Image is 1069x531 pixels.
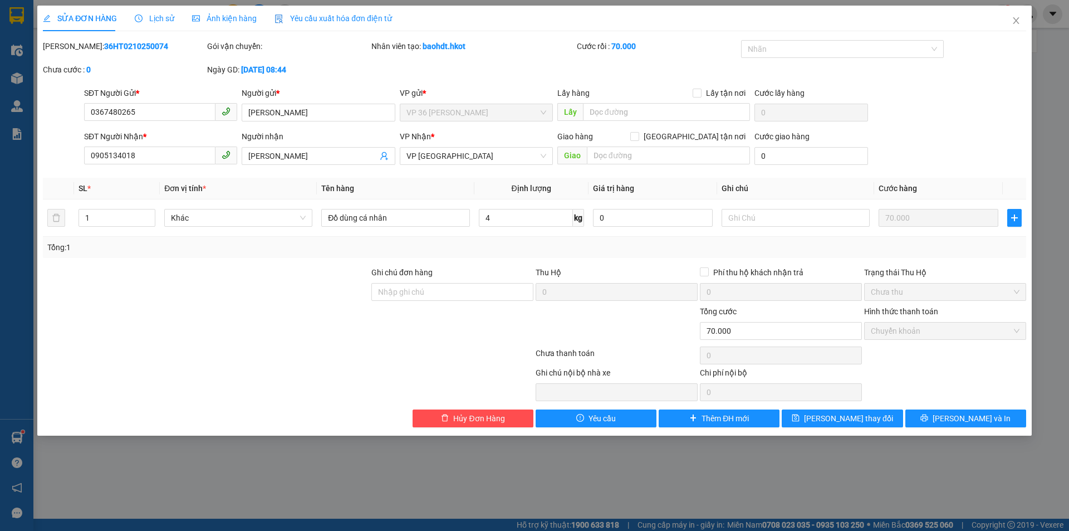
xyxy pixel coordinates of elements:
[1007,209,1022,227] button: plus
[47,209,65,227] button: delete
[192,14,200,22] span: picture
[413,410,533,427] button: deleteHủy Đơn Hàng
[43,40,205,52] div: [PERSON_NAME]:
[792,414,800,423] span: save
[536,367,698,383] div: Ghi chú nội bộ nhà xe
[1008,213,1021,222] span: plus
[864,266,1026,279] div: Trạng thái Thu Hộ
[207,40,369,52] div: Gói vận chuyển:
[583,103,750,121] input: Dọc đường
[321,209,469,227] input: VD: Bàn, Ghế
[135,14,174,23] span: Lịch sử
[371,40,575,52] div: Nhân viên tạo:
[192,14,257,23] span: Ảnh kiện hàng
[754,132,810,141] label: Cước giao hàng
[905,410,1026,427] button: printer[PERSON_NAME] và In
[804,412,893,425] span: [PERSON_NAME] thay đổi
[573,209,584,227] span: kg
[242,130,395,143] div: Người nhận
[871,284,1019,300] span: Chưa thu
[700,307,737,316] span: Tổng cước
[171,210,306,226] span: Khác
[380,152,389,160] span: user-add
[1001,6,1032,37] button: Close
[371,268,433,277] label: Ghi chú đơn hàng
[371,283,533,301] input: Ghi chú đơn hàng
[453,412,504,425] span: Hủy Đơn Hàng
[920,414,928,423] span: printer
[557,89,590,98] span: Lấy hàng
[47,241,413,254] div: Tổng: 1
[754,147,868,165] input: Cước giao hàng
[222,150,231,159] span: phone
[43,64,205,76] div: Chưa cước :
[871,323,1019,339] span: Chuyển khoản
[441,414,449,423] span: delete
[717,178,874,199] th: Ghi chú
[512,184,551,193] span: Định lượng
[639,130,750,143] span: [GEOGRAPHIC_DATA] tận nơi
[702,412,749,425] span: Thêm ĐH mới
[84,87,237,99] div: SĐT Người Gửi
[406,148,546,164] span: VP Đà Nẵng
[400,132,431,141] span: VP Nhận
[400,87,553,99] div: VP gửi
[79,184,87,193] span: SL
[689,414,697,423] span: plus
[536,268,561,277] span: Thu Hộ
[702,87,750,99] span: Lấy tận nơi
[864,307,938,316] label: Hình thức thanh toán
[222,107,231,116] span: phone
[557,103,583,121] span: Lấy
[577,40,739,52] div: Cước rồi :
[933,412,1011,425] span: [PERSON_NAME] và In
[709,266,808,279] span: Phí thu hộ khách nhận trả
[754,104,868,121] input: Cước lấy hàng
[321,184,354,193] span: Tên hàng
[536,410,656,427] button: exclamation-circleYêu cầu
[557,147,587,164] span: Giao
[879,184,917,193] span: Cước hàng
[406,104,546,121] span: VP 36 Hồng Tiến
[534,347,699,367] div: Chưa thanh toán
[241,65,286,74] b: [DATE] 08:44
[164,184,206,193] span: Đơn vị tính
[576,414,584,423] span: exclamation-circle
[104,42,168,51] b: 36HT0210250074
[43,14,117,23] span: SỬA ĐƠN HÀNG
[557,132,593,141] span: Giao hàng
[700,367,862,383] div: Chi phí nội bộ
[659,410,779,427] button: plusThêm ĐH mới
[587,147,750,164] input: Dọc đường
[207,64,369,76] div: Ngày GD:
[43,14,51,22] span: edit
[274,14,392,23] span: Yêu cầu xuất hóa đơn điện tử
[722,209,870,227] input: Ghi Chú
[754,89,805,98] label: Cước lấy hàng
[611,42,636,51] b: 70.000
[135,14,143,22] span: clock-circle
[879,209,998,227] input: 0
[1012,16,1021,25] span: close
[589,412,616,425] span: Yêu cầu
[593,184,634,193] span: Giá trị hàng
[86,65,91,74] b: 0
[242,87,395,99] div: Người gửi
[84,130,237,143] div: SĐT Người Nhận
[423,42,465,51] b: baohdt.hkot
[274,14,283,23] img: icon
[782,410,903,427] button: save[PERSON_NAME] thay đổi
